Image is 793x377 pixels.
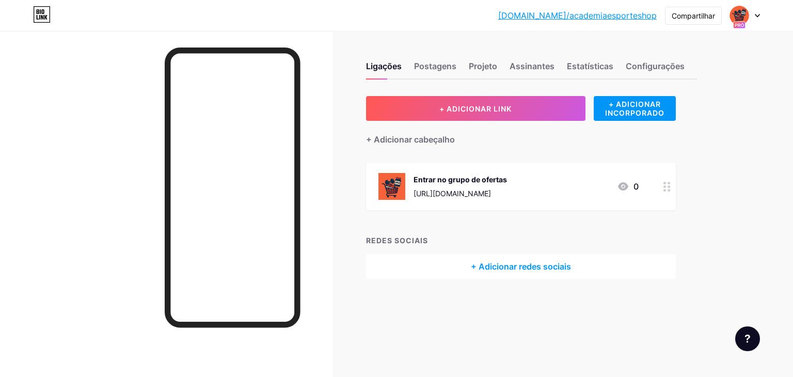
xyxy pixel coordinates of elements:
font: Configurações [626,61,685,71]
font: REDES SOCIAIS [366,236,428,245]
img: academiaesporteshop [729,6,749,25]
a: [DOMAIN_NAME]/academiaesporteshop [498,9,657,22]
font: 0 [633,181,639,192]
font: Compartilhar [672,11,715,20]
font: [URL][DOMAIN_NAME] [414,189,491,198]
font: [DOMAIN_NAME]/academiaesporteshop [498,10,657,21]
font: + Adicionar cabeçalho [366,134,455,145]
font: + Adicionar redes sociais [471,261,571,272]
font: + ADICIONAR INCORPORADO [605,100,664,117]
font: Assinantes [510,61,554,71]
font: Estatísticas [567,61,613,71]
font: Ligações [366,61,402,71]
font: Entrar no grupo de ofertas [414,175,507,184]
font: + ADICIONAR LINK [439,104,512,113]
font: Postagens [414,61,456,71]
font: Projeto [469,61,497,71]
img: Entrar no grupo de ofertas [378,173,405,200]
button: + ADICIONAR LINK [366,96,585,121]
